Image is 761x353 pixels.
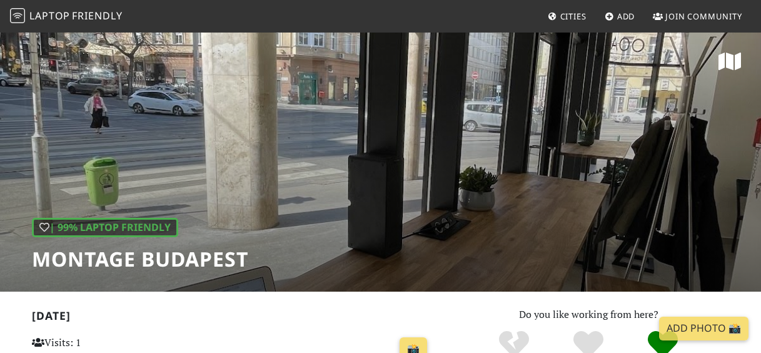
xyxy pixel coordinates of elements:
a: LaptopFriendly LaptopFriendly [10,6,123,28]
h2: [DATE] [32,309,433,327]
h1: Montage Budapest [32,247,248,271]
span: Laptop [29,9,70,23]
span: Join Community [665,11,742,22]
span: Cities [560,11,587,22]
a: Join Community [648,5,747,28]
span: Add [617,11,635,22]
span: Friendly [72,9,122,23]
div: | 99% Laptop Friendly [32,218,178,238]
a: Add [600,5,640,28]
p: Do you like working from here? [448,307,730,323]
a: Add Photo 📸 [659,317,748,340]
a: Cities [543,5,592,28]
img: LaptopFriendly [10,8,25,23]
